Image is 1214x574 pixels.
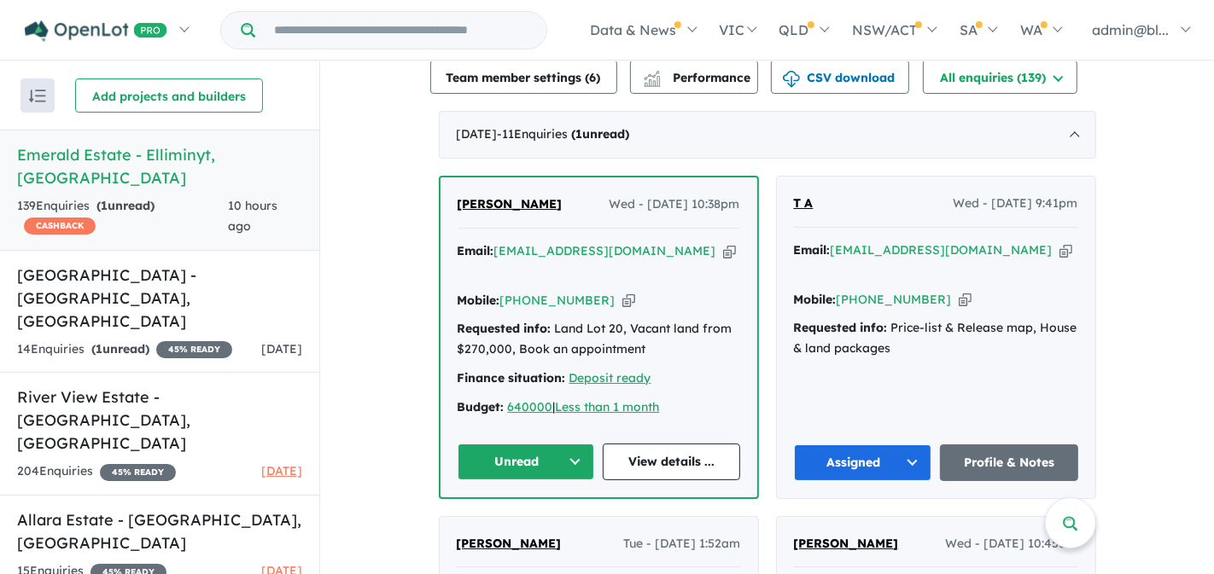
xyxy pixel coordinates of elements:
[1059,241,1072,259] button: Copy
[646,70,751,85] span: Performance
[430,60,617,94] button: Team member settings (6)
[17,508,302,554] h5: Allara Estate - [GEOGRAPHIC_DATA] , [GEOGRAPHIC_DATA]
[794,242,831,258] strong: Email:
[458,196,563,212] span: [PERSON_NAME]
[644,71,659,80] img: line-chart.svg
[17,196,228,237] div: 139 Enquir ies
[458,399,505,415] strong: Budget:
[940,444,1078,481] a: Profile & Notes
[458,397,740,418] div: |
[1092,21,1169,38] span: admin@bl...
[261,463,302,478] span: [DATE]
[794,292,837,307] strong: Mobile:
[458,194,563,215] a: [PERSON_NAME]
[24,217,96,235] span: CASHBACK
[644,76,661,87] img: bar-chart.svg
[500,293,616,308] a: [PHONE_NUMBER]
[723,242,736,260] button: Copy
[17,386,302,455] h5: River View Estate - [GEOGRAPHIC_DATA] , [GEOGRAPHIC_DATA]
[494,243,716,258] a: [EMAIL_ADDRESS][DOMAIN_NAME]
[794,318,1078,359] div: Price-list & Release map, House & land packages
[458,319,740,360] div: Land Lot 20, Vacant land from $270,000, Book an appointment
[783,71,800,88] img: download icon
[831,242,1053,258] a: [EMAIL_ADDRESS][DOMAIN_NAME]
[228,198,277,234] span: 10 hours ago
[458,370,566,386] strong: Finance situation:
[794,195,814,211] span: T A
[458,444,595,480] button: Unread
[17,143,302,189] h5: Emerald Estate - Elliminyt , [GEOGRAPHIC_DATA]
[75,78,263,113] button: Add projects and builders
[17,264,302,333] h5: [GEOGRAPHIC_DATA] - [GEOGRAPHIC_DATA] , [GEOGRAPHIC_DATA]
[17,339,232,360] div: 14 Enquir ies
[794,444,932,481] button: Assigned
[458,293,500,308] strong: Mobile:
[498,126,630,142] span: - 11 Enquir ies
[794,320,888,335] strong: Requested info:
[771,60,909,94] button: CSV download
[101,198,108,213] span: 1
[959,291,972,309] button: Copy
[156,341,232,358] span: 45 % READY
[439,111,1096,159] div: [DATE]
[508,399,553,415] a: 640000
[457,534,562,554] a: [PERSON_NAME]
[954,194,1078,214] span: Wed - [DATE] 9:41pm
[794,194,814,214] a: T A
[261,341,302,357] span: [DATE]
[610,194,740,215] span: Wed - [DATE] 10:38pm
[946,534,1078,554] span: Wed - [DATE] 10:45am
[590,70,597,85] span: 6
[556,399,660,415] a: Less than 1 month
[96,341,102,357] span: 1
[569,370,651,386] a: Deposit ready
[457,536,562,551] span: [PERSON_NAME]
[794,536,899,551] span: [PERSON_NAME]
[29,90,46,102] img: sort.svg
[572,126,630,142] strong: ( unread)
[96,198,155,213] strong: ( unread)
[458,321,552,336] strong: Requested info:
[630,60,758,94] button: Performance
[794,534,899,554] a: [PERSON_NAME]
[603,444,740,480] a: View details ...
[622,292,635,310] button: Copy
[576,126,583,142] span: 1
[259,12,543,49] input: Try estate name, suburb, builder or developer
[458,243,494,258] strong: Email:
[91,341,149,357] strong: ( unread)
[25,20,167,42] img: Openlot PRO Logo White
[837,292,952,307] a: [PHONE_NUMBER]
[923,60,1077,94] button: All enquiries (139)
[624,534,741,554] span: Tue - [DATE] 1:52am
[17,461,176,482] div: 204 Enquir ies
[100,464,176,481] span: 45 % READY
